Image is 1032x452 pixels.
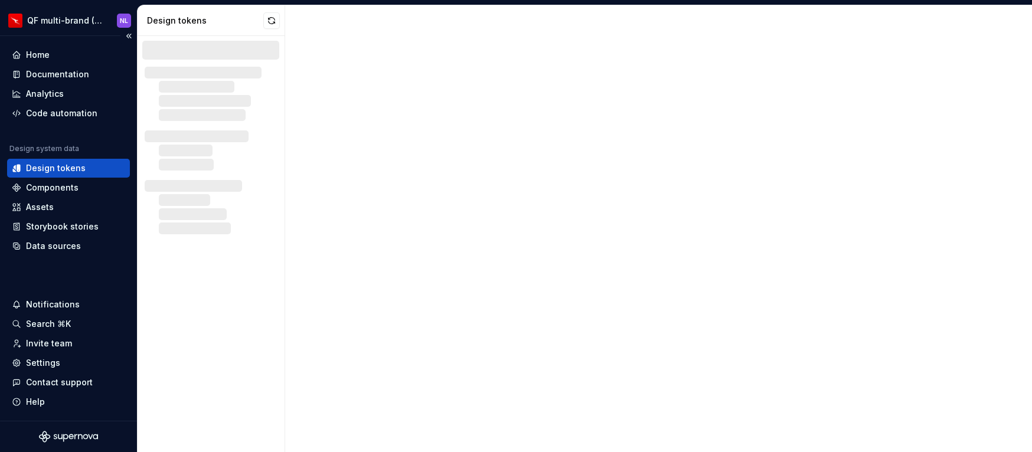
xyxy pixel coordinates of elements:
a: Storybook stories [7,217,130,236]
div: NL [120,16,128,25]
div: Analytics [26,88,64,100]
div: Components [26,182,79,194]
svg: Supernova Logo [39,431,98,443]
div: Assets [26,201,54,213]
div: Documentation [26,68,89,80]
div: Invite team [26,338,72,349]
a: Components [7,178,130,197]
div: Design tokens [26,162,86,174]
div: Search ⌘K [26,318,71,330]
a: Design tokens [7,159,130,178]
button: Notifications [7,295,130,314]
div: Settings [26,357,60,369]
a: Documentation [7,65,130,84]
div: Storybook stories [26,221,99,232]
div: Design system data [9,144,79,153]
a: Data sources [7,237,130,256]
div: Code automation [26,107,97,119]
img: 6b187050-a3ed-48aa-8485-808e17fcee26.png [8,14,22,28]
a: Settings [7,353,130,372]
div: Design tokens [147,15,263,27]
div: Help [26,396,45,408]
a: Home [7,45,130,64]
a: Analytics [7,84,130,103]
div: Home [26,49,50,61]
div: QF multi-brand (Test) [27,15,103,27]
div: Notifications [26,299,80,310]
button: Contact support [7,373,130,392]
a: Invite team [7,334,130,353]
button: QF multi-brand (Test)NL [2,8,135,33]
a: Code automation [7,104,130,123]
div: Data sources [26,240,81,252]
a: Assets [7,198,130,217]
button: Search ⌘K [7,315,130,333]
button: Help [7,392,130,411]
div: Contact support [26,376,93,388]
button: Collapse sidebar [120,28,137,44]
